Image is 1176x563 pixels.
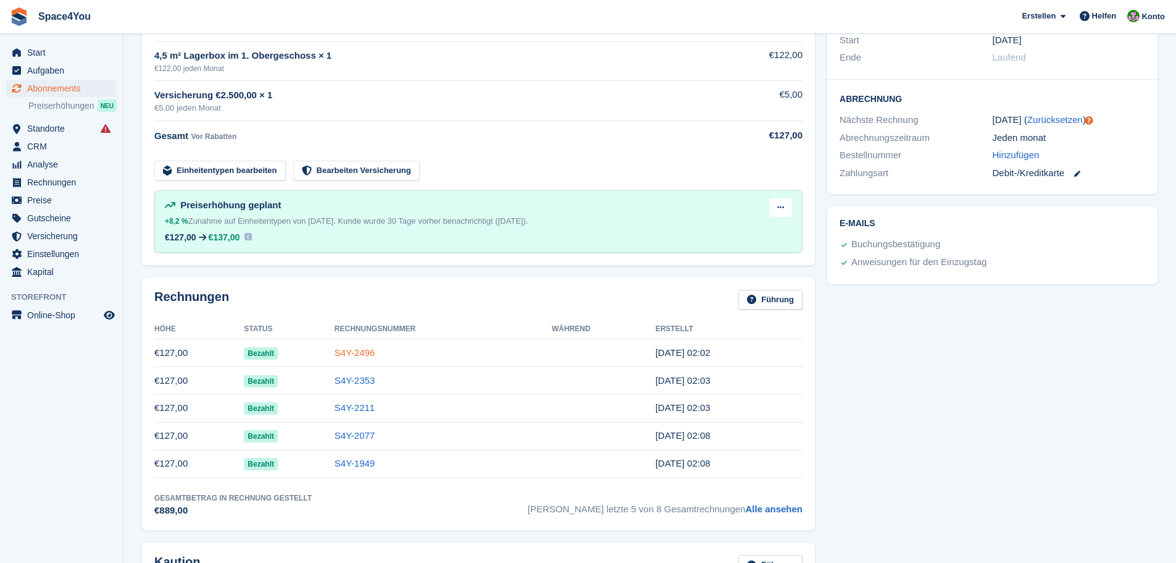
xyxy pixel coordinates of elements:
[154,394,244,422] td: €127,00
[745,504,803,514] a: Alle ansehen
[244,347,278,360] span: Bezahlt
[27,44,101,61] span: Start
[6,120,117,137] a: menu
[1141,11,1165,23] span: Konto
[1092,10,1117,22] span: Helfen
[840,113,992,127] div: Nächste Rechnung
[33,6,96,27] a: Space4You
[993,33,1022,48] time: 2025-02-14 00:00:00 UTC
[656,320,803,339] th: Erstellt
[6,192,117,209] a: menu
[656,347,711,358] time: 2025-09-14 00:02:50 UTC
[244,458,278,470] span: Bezahlt
[1022,10,1056,22] span: Erstellen
[154,49,730,63] div: 4,5 m² Lagerbox im 1. Obergeschoss × 1
[993,148,1040,163] a: Hinzufügen
[154,493,312,504] div: Gesamtbetrag in Rechnung gestellt
[1127,10,1140,22] img: Luca-André Talhoff
[154,367,244,395] td: €127,00
[993,113,1145,127] div: [DATE] ( )
[27,156,101,173] span: Analyse
[335,375,375,386] a: S4Y-2353
[154,88,730,103] div: Versicherung €2.500,00 × 1
[335,347,375,358] a: S4Y-2496
[730,129,803,143] div: €127,00
[656,375,711,386] time: 2025-08-14 00:03:05 UTC
[730,81,803,121] td: €5,00
[6,227,117,245] a: menu
[154,504,312,518] div: €889,00
[27,62,101,79] span: Aufgaben
[27,120,101,137] span: Standorte
[154,290,229,310] h2: Rechnungen
[154,102,730,114] div: €5,00 jeden Monat
[335,402,375,413] a: S4Y-2211
[244,402,278,415] span: Bezahlt
[27,174,101,191] span: Rechnungen
[730,41,803,80] td: €122,00
[27,263,101,281] span: Kapital
[840,51,992,65] div: Ende
[6,62,117,79] a: menu
[656,402,711,413] time: 2025-07-14 00:03:01 UTC
[28,100,94,112] span: Preiserhöhungen
[6,44,117,61] a: menu
[1083,115,1095,126] div: Tooltip anchor
[154,422,244,450] td: €127,00
[840,92,1145,104] h2: Abrechnung
[6,307,117,324] a: Speisekarte
[27,227,101,245] span: Versicherung
[338,216,528,226] span: Kunde wurde 30 Tage vorher benachrichtigt ([DATE]).
[528,493,803,518] span: [PERSON_NAME] letzte 5 von 8 Gesamtrechnungen
[335,458,375,468] a: S4Y-1949
[154,339,244,367] td: €127,00
[840,219,1145,229] h2: E-Mails
[335,430,375,441] a: S4Y-2077
[6,138,117,155] a: menu
[154,63,730,74] div: €122,00 jeden Monat
[244,320,335,339] th: Status
[6,80,117,97] a: menu
[993,52,1026,62] span: Laufend
[6,263,117,281] a: menu
[840,131,992,145] div: Abrechnungszeitraum
[27,192,101,209] span: Preise
[27,245,101,263] span: Einstellungen
[154,450,244,478] td: €127,00
[6,174,117,191] a: menu
[335,320,552,339] th: Rechnungsnummer
[27,80,101,97] span: Abonnements
[851,237,940,252] div: Buchungsbestätigung
[180,200,281,210] span: Preiserhöhung geplant
[6,245,117,263] a: menu
[552,320,656,339] th: Während
[840,148,992,163] div: Bestellnummer
[209,232,240,242] span: €137,00
[101,124,111,133] i: Es sind Fehler bei der Synchronisierung von Smart-Einträgen aufgetreten
[738,290,803,310] a: Führung
[98,99,117,112] div: NEU
[165,232,196,242] div: €127,00
[165,216,336,226] span: Zunahme auf Einheitentypen von [DATE].
[27,307,101,324] span: Online-Shop
[191,132,236,141] span: Vor Rabatten
[154,161,286,181] a: Einheitentypen bearbeiten
[851,255,986,270] div: Anweisungen für den Einzugstag
[656,458,711,468] time: 2025-05-14 00:08:14 UTC
[993,131,1145,145] div: Jeden monat
[656,430,711,441] time: 2025-06-14 00:08:17 UTC
[244,233,252,240] img: icon-info-931a05b42745ab749e9cb3f8fd5492de83d1ef71f8849c2817883450ef4d471b.svg
[1027,114,1083,125] a: Zurücksetzen
[993,166,1145,180] div: Debit-/Kreditkarte
[165,215,188,227] div: +8,2 %
[840,33,992,48] div: Start
[27,210,101,227] span: Gutscheine
[840,166,992,180] div: Zahlungsart
[244,430,278,442] span: Bezahlt
[11,291,123,303] span: Storefront
[154,130,188,141] span: Gesamt
[293,161,420,181] a: Bearbeiten Versicherung
[102,308,117,323] a: Vorschau-Shop
[6,210,117,227] a: menu
[10,7,28,26] img: stora-icon-8386f47178a22dfd0bd8f6a31ec36ba5ce8667c1dd55bd0f319d3a0aa187defe.svg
